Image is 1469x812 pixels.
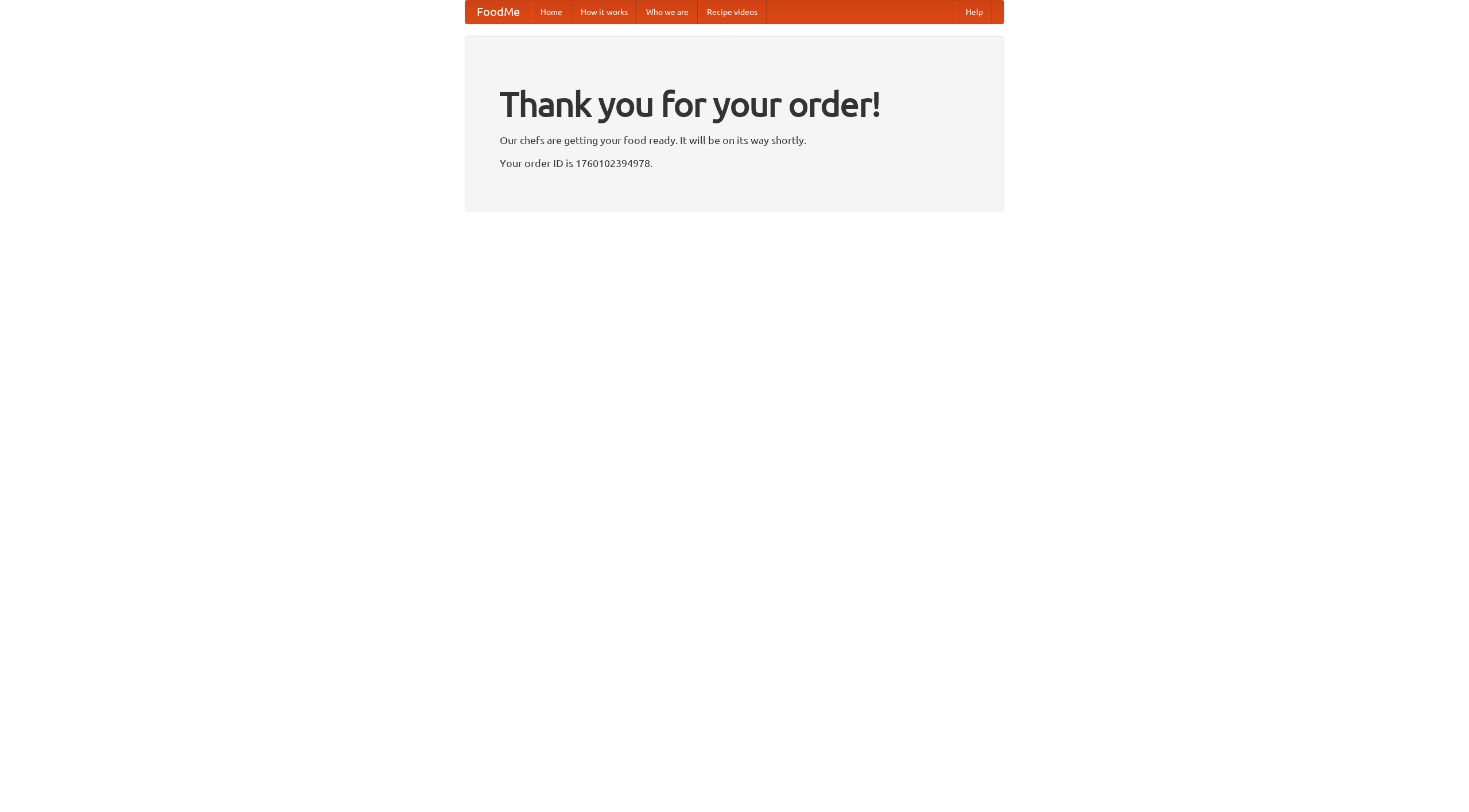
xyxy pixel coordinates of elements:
a: Recipe videos [698,1,767,24]
p: Our chefs are getting your food ready. It will be on its way shortly. [500,131,969,149]
p: Your order ID is 1760102394978. [500,154,969,172]
a: How it works [572,1,637,24]
a: Who we are [637,1,698,24]
h1: Thank you for your order! [500,76,969,131]
a: Help [957,1,992,24]
a: FoodMe [465,1,531,24]
a: Home [531,1,572,24]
